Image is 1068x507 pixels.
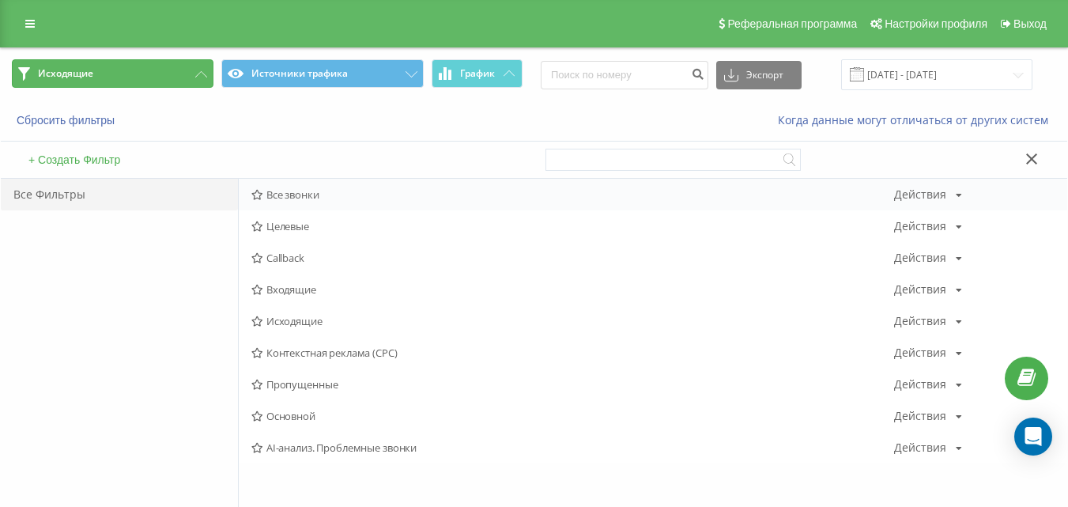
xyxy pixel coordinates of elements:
div: Действия [894,379,946,390]
span: Пропущенные [251,379,894,390]
div: Действия [894,442,946,453]
span: Настройки профиля [885,17,987,30]
div: Open Intercom Messenger [1014,418,1052,456]
button: + Создать Фильтр [24,153,125,167]
div: Действия [894,189,946,200]
span: Все звонки [251,189,894,200]
span: Реферальная программа [727,17,857,30]
span: Контекстная реклама (CPC) [251,347,894,358]
div: Действия [894,411,946,422]
span: Основной [251,411,894,422]
span: График [460,68,495,79]
input: Поиск по номеру [541,61,708,89]
span: Выход [1013,17,1047,30]
span: Целевые [251,221,894,232]
div: Действия [894,316,946,327]
button: Закрыть [1021,152,1043,168]
a: Когда данные могут отличаться от других систем [778,112,1056,127]
button: Источники трафика [221,59,423,88]
span: Исходящие [251,316,894,327]
span: Исходящие [38,67,93,80]
div: Действия [894,221,946,232]
button: Исходящие [12,59,213,88]
span: AI-анализ. Проблемные звонки [251,442,894,453]
div: Действия [894,347,946,358]
span: Входящие [251,284,894,295]
div: Все Фильтры [1,179,238,210]
div: Действия [894,284,946,295]
button: График [432,59,523,88]
div: Действия [894,252,946,263]
button: Экспорт [716,61,802,89]
span: Callback [251,252,894,263]
button: Сбросить фильтры [12,113,123,127]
